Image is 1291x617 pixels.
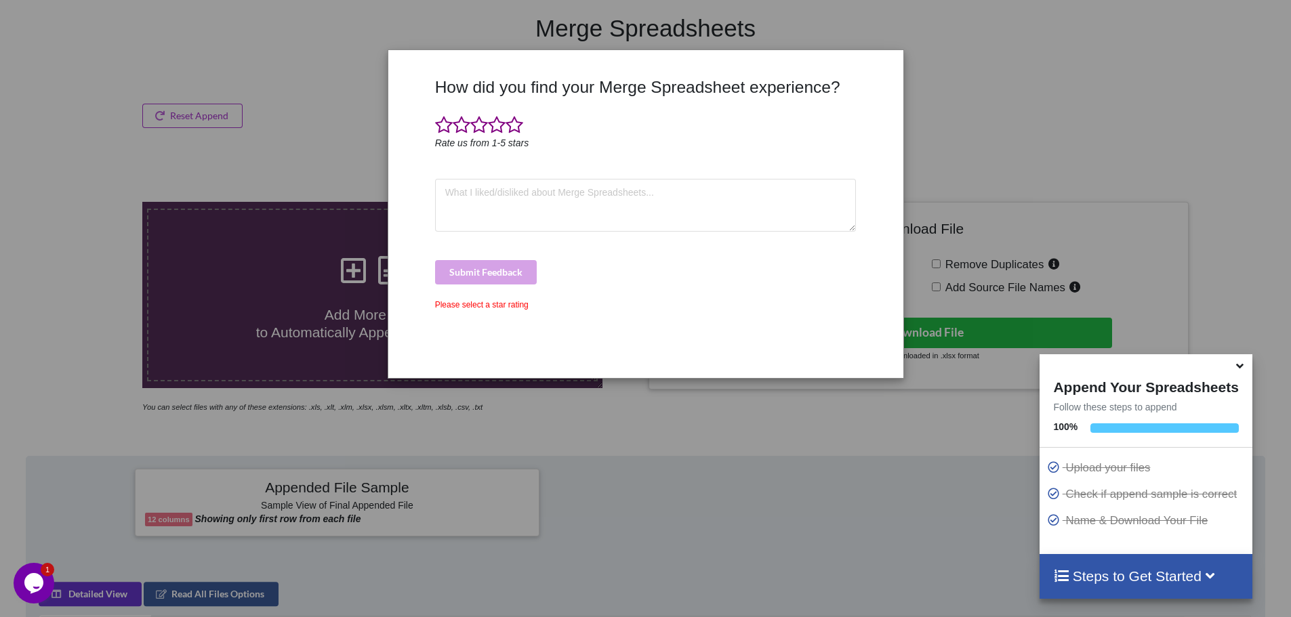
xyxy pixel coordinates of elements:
h4: Steps to Get Started [1053,568,1238,584]
p: Name & Download Your File [1046,512,1248,529]
i: Rate us from 1-5 stars [435,137,529,148]
p: Upload your files [1046,459,1248,476]
div: Please select a star rating [435,299,857,311]
h3: How did you find your Merge Spreadsheet experience? [435,77,857,97]
iframe: chat widget [14,563,57,603]
h4: Append Your Spreadsheets [1040,375,1252,396]
p: Check if append sample is correct [1046,486,1248,503]
b: 100 % [1053,421,1078,432]
p: Follow these steps to append [1040,400,1252,414]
